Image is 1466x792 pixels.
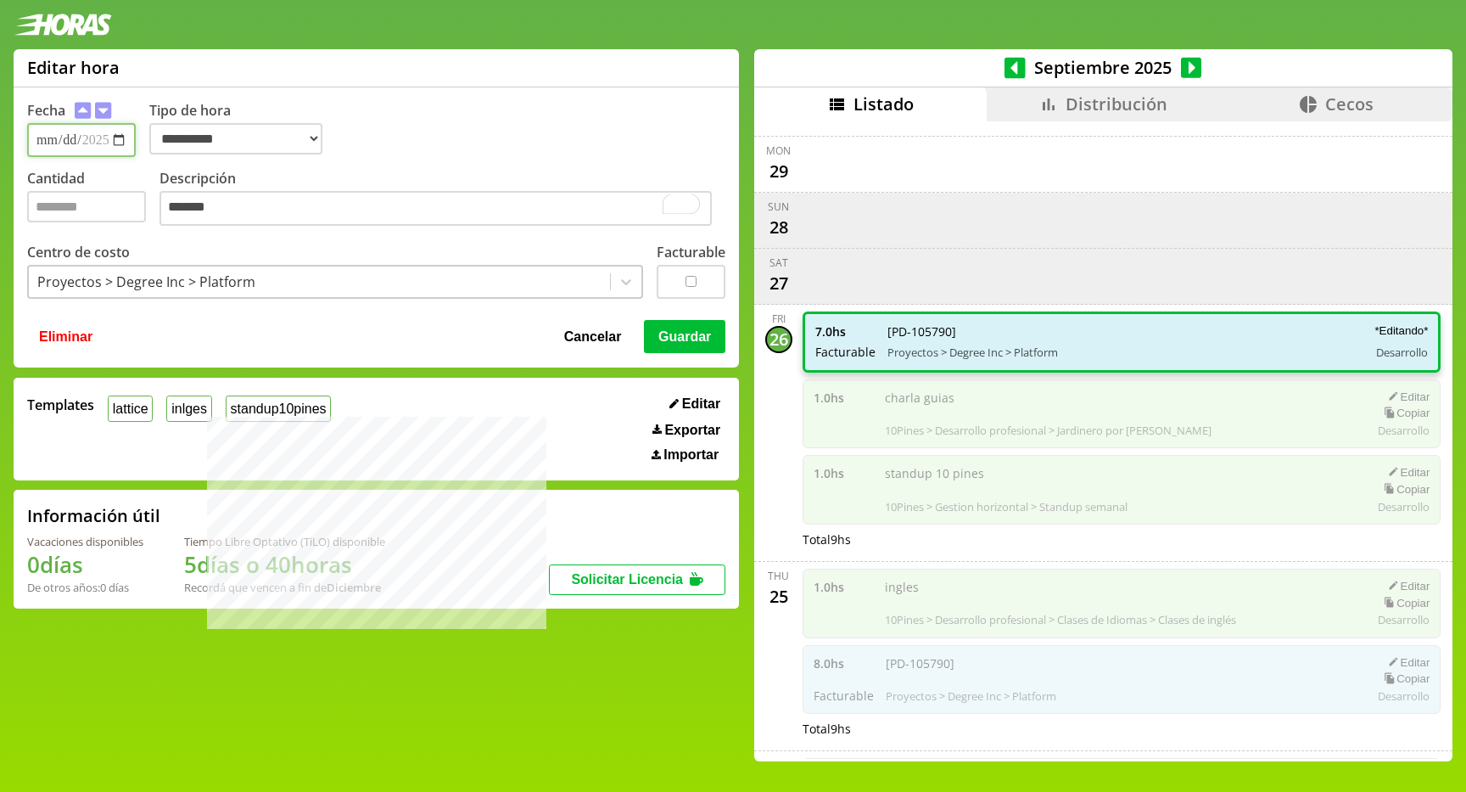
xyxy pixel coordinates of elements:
img: logotipo [14,14,112,36]
div: Proyectos > Degree Inc > Platform [37,272,255,291]
label: Tipo de hora [149,101,336,157]
button: Cancelar [559,320,627,352]
button: Guardar [644,320,725,352]
span: Editar [682,396,720,412]
h1: Editar hora [27,56,120,79]
div: Mon [766,143,791,158]
label: Descripción [159,169,725,231]
div: 28 [765,214,792,241]
button: Exportar [647,422,725,439]
label: Cantidad [27,169,159,231]
div: scrollable content [754,121,1452,760]
b: Diciembre [327,580,381,595]
span: Templates [27,396,94,414]
div: 29 [765,158,792,185]
button: inlges [166,396,211,422]
button: Solicitar Licencia [549,565,725,595]
div: Wed [767,758,790,772]
button: Eliminar [34,320,98,352]
h1: 0 días [27,549,143,580]
input: Cantidad [27,191,146,222]
span: Distribución [1066,93,1167,115]
span: Importar [663,447,719,463]
div: Tiempo Libre Optativo (TiLO) disponible [184,534,385,549]
span: Solicitar Licencia [571,572,683,587]
span: Septiembre 2025 [1026,56,1181,79]
label: Facturable [657,243,725,261]
div: Vacaciones disponibles [27,534,143,549]
span: Cecos [1325,93,1374,115]
label: Fecha [27,101,65,120]
textarea: To enrich screen reader interactions, please activate Accessibility in Grammarly extension settings [159,191,712,227]
div: Total 9 hs [803,721,1441,737]
div: Fri [772,312,786,326]
span: Exportar [664,423,720,438]
label: Centro de costo [27,243,130,261]
div: Thu [768,569,789,583]
div: 25 [765,583,792,610]
div: Sat [769,256,788,270]
div: 27 [765,270,792,297]
div: 26 [765,326,792,353]
select: Tipo de hora [149,123,322,154]
h1: 5 días o 40 horas [184,549,385,580]
button: lattice [108,396,153,422]
div: De otros años: 0 días [27,580,143,595]
button: Editar [664,396,725,413]
div: Recordá que vencen a fin de [184,580,385,595]
button: standup10pines [226,396,332,422]
div: Total 9 hs [803,531,1441,548]
h2: Información útil [27,504,160,527]
span: Listado [853,93,914,115]
div: Sun [768,199,789,214]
